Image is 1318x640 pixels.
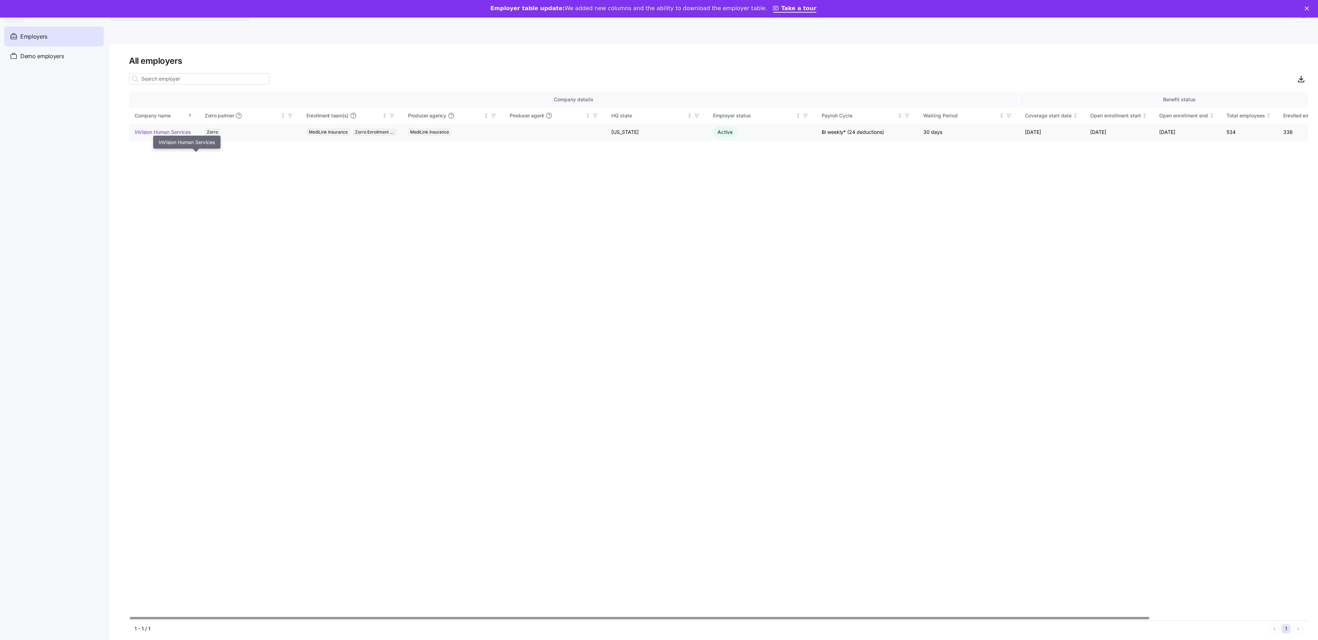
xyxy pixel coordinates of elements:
[490,5,767,12] div: We added new columns and the ability to download the employer table.
[796,113,801,118] div: Not sorted
[4,46,104,66] a: Demo employers
[135,129,191,136] a: InVision Human Services
[129,73,269,84] input: Search employer
[606,124,707,141] td: [US_STATE]
[897,113,902,118] div: Not sorted
[585,113,590,118] div: Not sorted
[1266,113,1271,118] div: Not sorted
[382,113,387,118] div: Not sorted
[1154,108,1221,124] th: Open enrollment endNot sorted
[504,108,606,124] th: Producer agentNot sorted
[408,112,446,119] span: Producer agency
[490,5,565,12] b: Employer table update:
[484,113,489,118] div: Not sorted
[1090,112,1141,120] div: Open enrollment start
[4,27,104,46] a: Employers
[1221,108,1278,124] th: Total employeesNot sorted
[1025,112,1072,120] div: Coverage start date
[280,113,285,118] div: Not sorted
[301,108,402,124] th: Enrollment team(s)Not sorted
[606,108,707,124] th: HQ stateNot sorted
[510,112,544,119] span: Producer agent
[1282,624,1291,633] button: 1
[205,112,234,119] span: Zorro partner
[1209,113,1214,118] div: Not sorted
[402,108,504,124] th: Producer agencyNot sorted
[129,108,199,124] th: Company nameSorted ascending
[1019,108,1085,124] th: Coverage start dateNot sorted
[1270,624,1279,633] button: Previous page
[1221,124,1278,141] td: 534
[918,124,1019,141] td: 30 days
[713,112,794,120] div: Employer status
[707,108,816,124] th: Employer statusNot sorted
[1154,124,1221,141] td: [DATE]
[306,112,348,119] span: Enrollment team(s)
[1293,624,1303,633] button: Next page
[129,55,1308,66] h1: All employers
[1159,112,1208,120] div: Open enrollment end
[773,5,817,13] a: Take a tour
[687,113,692,118] div: Not sorted
[1142,113,1147,118] div: Not sorted
[611,112,686,120] div: HQ state
[1073,113,1078,118] div: Not sorted
[1085,108,1154,124] th: Open enrollment startNot sorted
[718,129,733,135] span: Active
[355,128,395,136] span: Zorro Enrollment Team
[923,112,998,120] div: Waiting Period
[135,625,1267,632] div: 1 - 1 / 1
[135,112,186,120] div: Company name
[135,96,1013,103] div: Company details
[816,108,918,124] th: Payroll CycleNot sorted
[1019,124,1085,141] td: [DATE]
[309,128,348,136] span: MediLink Insurance
[1227,112,1265,120] div: Total employees
[1085,124,1154,141] td: [DATE]
[918,108,1019,124] th: Waiting PeriodNot sorted
[816,124,918,141] td: Bi weekly* (24 deductions)
[1305,6,1312,11] div: Close
[207,128,218,136] span: Zorro
[20,32,47,41] span: Employers
[188,113,192,118] div: Sorted ascending
[199,108,301,124] th: Zorro partnerNot sorted
[20,52,64,61] span: Demo employers
[410,128,449,136] span: MediLink Insurance
[822,112,896,120] div: Payroll Cycle
[999,113,1004,118] div: Not sorted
